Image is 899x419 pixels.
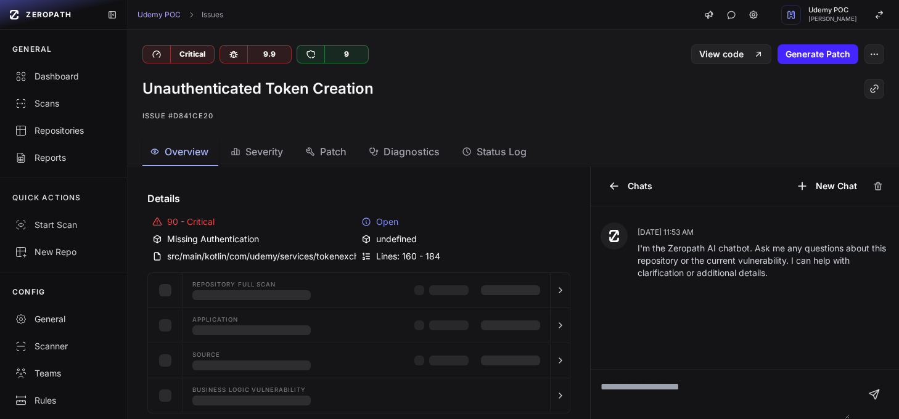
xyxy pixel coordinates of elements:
[152,233,356,245] div: Missing Authentication
[147,191,570,206] h4: Details
[148,308,570,343] button: Application
[5,5,97,25] a: ZEROPATH
[384,144,440,159] span: Diagnostics
[15,246,112,258] div: New Repo
[148,273,570,307] button: Repository Full scan
[245,144,283,159] span: Severity
[26,10,72,20] span: ZEROPATH
[165,144,208,159] span: Overview
[148,343,570,378] button: Source
[15,152,112,164] div: Reports
[247,46,291,63] div: 9.9
[361,233,565,245] div: undefined
[15,124,112,137] div: Repositories
[601,176,660,196] button: Chats
[361,216,565,228] div: Open
[361,250,565,262] div: Lines: 160 - 184
[152,216,356,228] div: 90 - Critical
[12,193,81,203] p: QUICK ACTIONS
[638,242,889,279] p: I'm the Zeropath AI chatbot. Ask me any questions about this repository or the current vulnerabil...
[138,10,223,20] nav: breadcrumb
[778,44,858,64] button: Generate Patch
[808,16,857,22] span: [PERSON_NAME]
[324,46,368,63] div: 9
[192,317,238,323] span: Application
[638,227,889,237] p: [DATE] 11:53 AM
[170,46,214,63] div: Critical
[477,144,527,159] span: Status Log
[12,44,52,54] p: GENERAL
[15,394,112,407] div: Rules
[691,44,771,64] a: View code
[138,10,181,20] a: Udemy POC
[142,108,884,123] p: Issue #d841ce20
[192,282,276,288] span: Repository Full scan
[808,7,857,14] span: Udemy POC
[789,176,864,196] button: New Chat
[15,340,112,352] div: Scanner
[192,387,306,393] span: Business Logic Vulnerability
[320,144,347,159] span: Patch
[15,219,112,231] div: Start Scan
[187,10,195,19] svg: chevron right,
[142,79,374,99] h1: Unauthenticated Token Creation
[152,250,356,262] div: src/main/kotlin/com/udemy/services/tokenexchangeservice/grpc/TokenExchangeGrpcService.kt
[192,352,220,358] span: Source
[15,313,112,325] div: General
[12,287,45,297] p: CONFIG
[15,367,112,380] div: Teams
[608,230,620,242] img: Zeropath AI
[202,10,223,20] a: Issues
[15,70,112,83] div: Dashboard
[148,378,570,413] button: Business Logic Vulnerability
[15,97,112,110] div: Scans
